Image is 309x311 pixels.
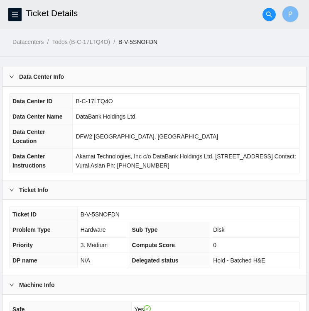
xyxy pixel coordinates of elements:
span: Akamai Technologies, Inc c/o DataBank Holdings Ltd. [STREET_ADDRESS] Contact: Vural Aslan Ph: [PH... [76,153,296,169]
button: P [282,6,299,22]
a: Datacenters [12,39,44,45]
span: DFW2 [GEOGRAPHIC_DATA], [GEOGRAPHIC_DATA] [76,133,218,140]
span: / [113,39,115,45]
b: Ticket Info [19,185,48,194]
span: Compute Score [132,242,175,248]
span: Data Center Name [12,113,63,120]
span: DataBank Holdings Ltd. [76,113,137,120]
div: Data Center Info [2,67,307,86]
span: Data Center Location [12,129,45,144]
span: Delegated status [132,257,179,264]
span: / [47,39,49,45]
span: N/A [81,257,90,264]
span: Data Center ID [12,98,52,104]
div: Machine Info [2,275,307,294]
button: menu [8,8,22,21]
span: Problem Type [12,226,51,233]
span: B-V-5SNOFDN [81,211,120,218]
span: B-C-17LTQ4O [76,98,113,104]
a: Todos (B-C-17LTQ4O) [52,39,110,45]
span: Sub Type [132,226,158,233]
span: right [9,74,14,79]
span: 3. Medium [81,242,108,248]
span: right [9,282,14,287]
a: B-V-5SNOFDN [118,39,157,45]
span: Data Center Instructions [12,153,46,169]
span: menu [9,11,21,18]
span: search [263,11,275,18]
button: search [262,8,276,21]
span: Priority [12,242,33,248]
span: right [9,187,14,192]
span: P [288,9,293,19]
span: Hardware [81,226,106,233]
span: DP name [12,257,37,264]
div: Ticket Info [2,180,307,199]
b: Data Center Info [19,72,64,81]
span: Ticket ID [12,211,37,218]
span: Hold - Batched H&E [213,257,265,264]
span: 0 [213,242,216,248]
span: Disk [213,226,224,233]
b: Machine Info [19,280,55,289]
